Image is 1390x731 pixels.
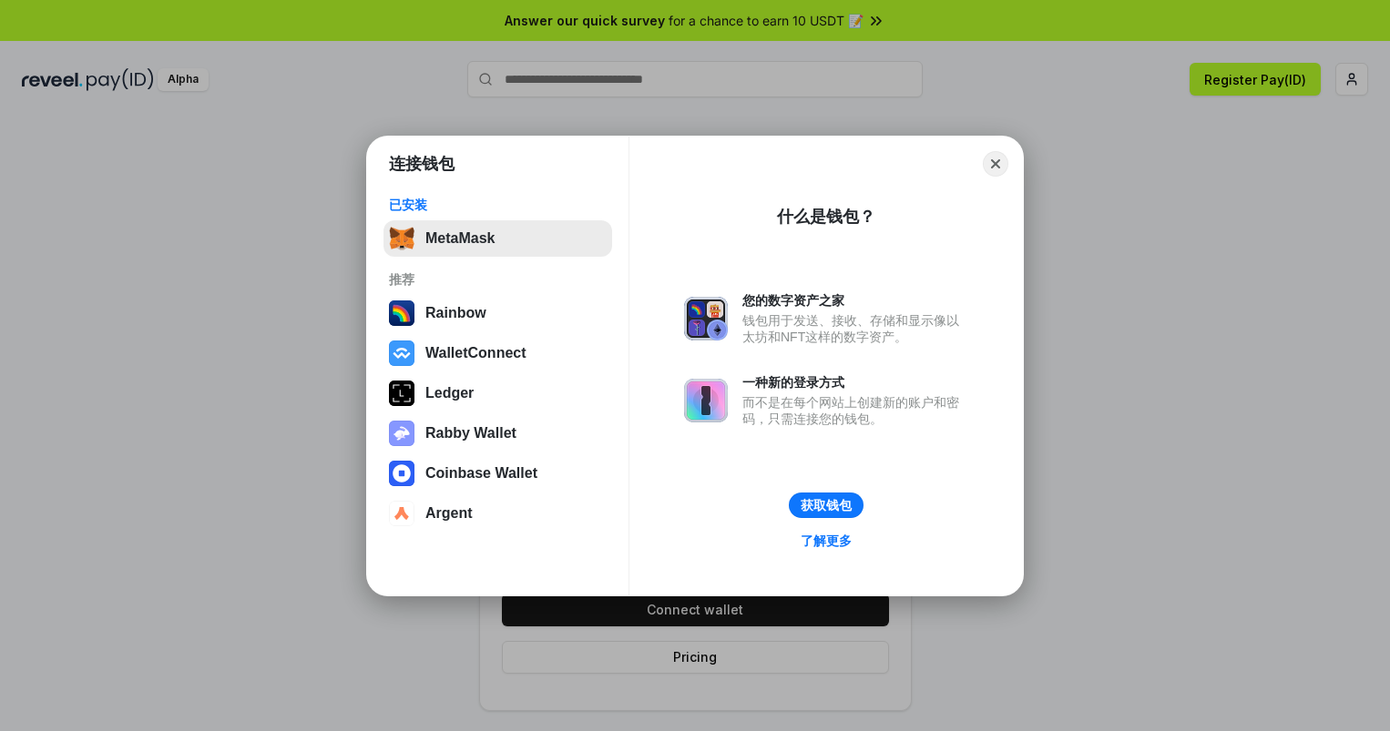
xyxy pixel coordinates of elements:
img: svg+xml,%3Csvg%20width%3D%2228%22%20height%3D%2228%22%20viewBox%3D%220%200%2028%2028%22%20fill%3D... [389,501,414,526]
div: 您的数字资产之家 [742,292,968,309]
img: svg+xml,%3Csvg%20xmlns%3D%22http%3A%2F%2Fwww.w3.org%2F2000%2Fsvg%22%20fill%3D%22none%22%20viewBox... [684,379,728,422]
div: Rainbow [425,305,486,321]
div: 钱包用于发送、接收、存储和显示像以太坊和NFT这样的数字资产。 [742,312,968,345]
div: 获取钱包 [801,497,852,513]
button: MetaMask [383,220,612,257]
div: Ledger [425,385,474,401]
button: Rabby Wallet [383,415,612,452]
div: 推荐 [389,271,607,288]
div: 一种新的登录方式 [742,374,968,391]
div: 什么是钱包？ [777,206,875,228]
img: svg+xml,%3Csvg%20xmlns%3D%22http%3A%2F%2Fwww.w3.org%2F2000%2Fsvg%22%20width%3D%2228%22%20height%3... [389,381,414,406]
a: 了解更多 [790,529,863,553]
div: Coinbase Wallet [425,465,537,482]
img: svg+xml,%3Csvg%20fill%3D%22none%22%20height%3D%2233%22%20viewBox%3D%220%200%2035%2033%22%20width%... [389,226,414,251]
button: Ledger [383,375,612,411]
img: svg+xml,%3Csvg%20width%3D%2228%22%20height%3D%2228%22%20viewBox%3D%220%200%2028%2028%22%20fill%3D... [389,461,414,486]
img: svg+xml,%3Csvg%20xmlns%3D%22http%3A%2F%2Fwww.w3.org%2F2000%2Fsvg%22%20fill%3D%22none%22%20viewBox... [684,297,728,340]
button: Coinbase Wallet [383,455,612,492]
img: svg+xml,%3Csvg%20width%3D%2228%22%20height%3D%2228%22%20viewBox%3D%220%200%2028%2028%22%20fill%3D... [389,340,414,366]
div: Argent [425,505,473,522]
div: 了解更多 [801,533,852,549]
button: Argent [383,495,612,532]
div: WalletConnect [425,345,526,361]
img: svg+xml,%3Csvg%20width%3D%22120%22%20height%3D%22120%22%20viewBox%3D%220%200%20120%20120%22%20fil... [389,300,414,326]
h1: 连接钱包 [389,153,455,175]
div: 已安装 [389,197,607,213]
div: 而不是在每个网站上创建新的账户和密码，只需连接您的钱包。 [742,394,968,427]
div: Rabby Wallet [425,425,516,442]
div: MetaMask [425,230,495,247]
button: Close [983,151,1008,177]
button: Rainbow [383,295,612,331]
button: 获取钱包 [789,492,864,518]
img: svg+xml,%3Csvg%20xmlns%3D%22http%3A%2F%2Fwww.w3.org%2F2000%2Fsvg%22%20fill%3D%22none%22%20viewBox... [389,421,414,446]
button: WalletConnect [383,335,612,371]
